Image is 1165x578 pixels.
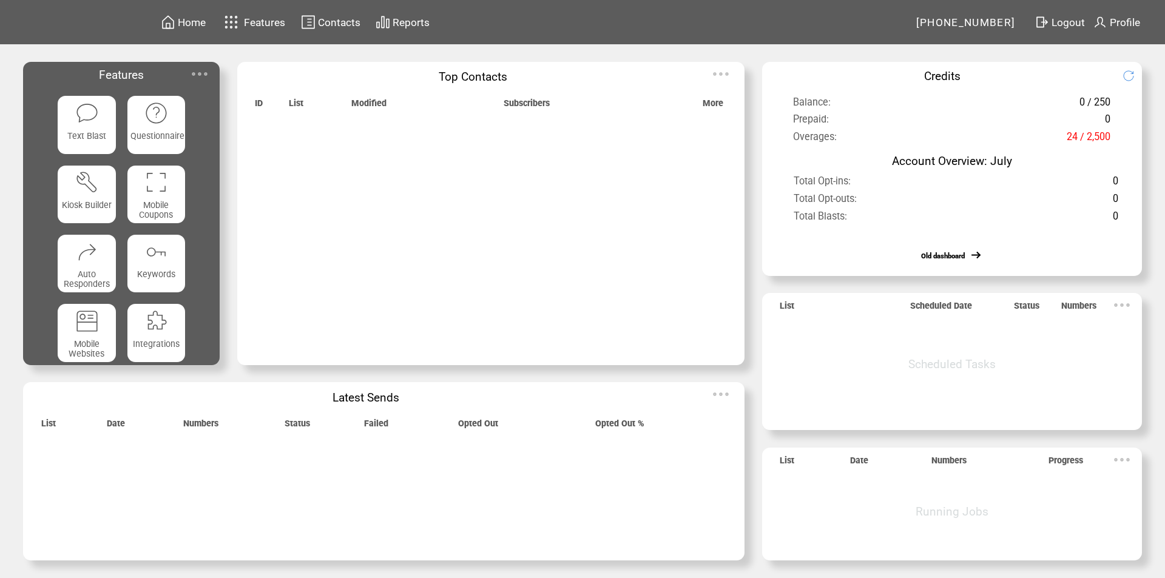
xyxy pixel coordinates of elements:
img: coupons.svg [144,170,168,194]
a: Home [159,13,208,32]
span: Latest Sends [333,391,399,405]
img: text-blast.svg [75,101,99,125]
span: Scheduled Tasks [908,357,996,371]
span: 0 [1113,175,1118,193]
span: Date [107,418,125,435]
span: Balance: [793,96,831,115]
span: Top Contacts [439,70,507,84]
img: exit.svg [1035,15,1049,30]
img: ellypsis.svg [1110,293,1134,317]
img: ellypsis.svg [187,62,212,86]
span: Date [850,455,868,472]
a: Questionnaire [127,96,185,153]
img: chart.svg [376,15,390,30]
span: Questionnaire [130,131,184,141]
a: Mobile Websites [58,304,115,361]
span: Opted Out [458,418,498,435]
span: Keywords [137,269,175,279]
span: Overages: [793,131,837,149]
span: 0 [1105,113,1110,132]
a: Profile [1091,13,1142,32]
span: Status [1014,301,1039,317]
span: Subscribers [504,98,550,115]
img: mobile-websites.svg [75,309,99,333]
img: ellypsis.svg [1110,448,1134,472]
a: Mobile Coupons [127,166,185,223]
img: features.svg [221,12,242,32]
span: Progress [1048,455,1083,472]
span: Failed [364,418,388,435]
span: Opted Out % [595,418,644,435]
a: Keywords [127,235,185,292]
span: Kiosk Builder [62,200,112,210]
span: 0 [1113,193,1118,211]
a: Text Blast [58,96,115,153]
span: ID [255,98,263,115]
img: profile.svg [1093,15,1107,30]
span: Running Jobs [916,505,988,519]
img: integrations.svg [144,309,168,333]
img: keywords.svg [144,240,168,264]
img: home.svg [161,15,175,30]
span: Numbers [1061,301,1096,317]
img: auto-responders.svg [75,240,99,264]
span: Numbers [931,455,967,472]
span: Profile [1110,16,1140,29]
a: Contacts [299,13,362,32]
span: Status [285,418,310,435]
span: Prepaid: [793,113,829,132]
span: Credits [924,69,961,83]
span: Mobile Websites [69,339,104,358]
span: List [41,418,56,435]
span: [PHONE_NUMBER] [916,16,1016,29]
span: Text Blast [67,131,106,141]
a: Features [219,10,288,34]
span: Scheduled Date [910,301,972,317]
img: contacts.svg [301,15,316,30]
span: 24 / 2,500 [1067,131,1110,149]
a: Auto Responders [58,235,115,292]
span: Total Opt-outs: [794,193,857,211]
a: Integrations [127,304,185,361]
img: refresh.png [1123,70,1146,82]
a: Logout [1033,13,1091,32]
span: Numbers [183,418,218,435]
span: Mobile Coupons [139,200,173,220]
a: Kiosk Builder [58,166,115,223]
span: 0 / 250 [1079,96,1110,115]
span: Contacts [318,16,360,29]
a: Old dashboard [921,252,965,260]
span: 0 [1113,210,1118,229]
img: tool%201.svg [75,170,99,194]
a: Reports [374,13,431,32]
span: Auto Responders [64,269,110,289]
span: Reports [393,16,430,29]
span: Features [99,68,144,82]
img: questionnaire.svg [144,101,168,125]
span: Features [244,16,285,29]
span: List [289,98,303,115]
span: Home [178,16,206,29]
span: Total Opt-ins: [794,175,851,193]
span: Modified [351,98,387,115]
span: Logout [1052,16,1085,29]
span: More [703,98,723,115]
img: ellypsis.svg [709,382,733,406]
span: Total Blasts: [794,210,847,229]
span: List [780,301,794,317]
span: List [780,455,794,472]
img: ellypsis.svg [709,62,733,86]
span: Account Overview: July [892,154,1012,168]
span: Integrations [133,339,180,349]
